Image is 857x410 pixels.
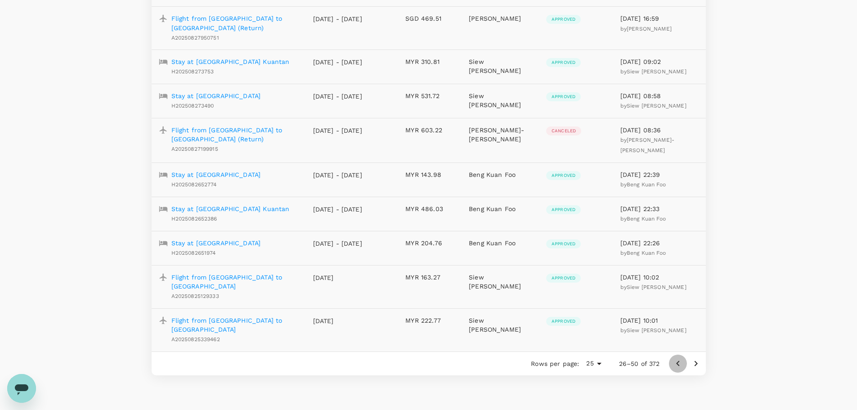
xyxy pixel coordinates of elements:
span: H202508273490 [171,103,214,109]
p: MYR 603.22 [405,126,454,135]
span: by [620,137,674,153]
span: A20250825129333 [171,293,219,299]
span: [PERSON_NAME]-[PERSON_NAME] [620,137,674,153]
p: [DATE] - [DATE] [313,205,363,214]
a: Stay at [GEOGRAPHIC_DATA] [171,170,261,179]
p: [DATE] - [DATE] [313,239,363,248]
p: [DATE] 22:26 [620,239,699,248]
span: A20250827950751 [171,35,219,41]
p: MYR 222.77 [405,316,454,325]
span: H2025082652386 [171,216,217,222]
span: [PERSON_NAME] [627,26,672,32]
p: MYR 486.03 [405,204,454,213]
iframe: Button to launch messaging window [7,374,36,403]
p: [PERSON_NAME] [469,14,532,23]
p: SGD 469.51 [405,14,454,23]
p: MYR 163.27 [405,273,454,282]
p: [DATE] 08:36 [620,126,699,135]
p: Siew [PERSON_NAME] [469,316,532,334]
button: Go to next page [687,355,705,373]
p: [DATE] 10:02 [620,273,699,282]
span: Siew [PERSON_NAME] [627,327,686,333]
a: Flight from [GEOGRAPHIC_DATA] to [GEOGRAPHIC_DATA] [171,316,299,334]
span: Approved [546,318,581,324]
p: [DATE] - [DATE] [313,92,363,101]
span: Approved [546,207,581,213]
span: Approved [546,275,581,281]
p: MYR 204.76 [405,239,454,248]
span: H202508273753 [171,68,214,75]
span: by [620,181,666,188]
span: Approved [546,94,581,100]
p: MYR 143.98 [405,170,454,179]
span: by [620,327,686,333]
a: Stay at [GEOGRAPHIC_DATA] Kuantan [171,57,290,66]
p: Siew [PERSON_NAME] [469,91,532,109]
div: 25 [583,357,604,370]
p: [DATE] 22:39 [620,170,699,179]
span: by [620,216,666,222]
p: Siew [PERSON_NAME] [469,57,532,75]
p: [DATE] - [DATE] [313,58,363,67]
span: Beng Kuan Foo [627,250,666,256]
p: [PERSON_NAME]-[PERSON_NAME] [469,126,532,144]
span: Beng Kuan Foo [627,181,666,188]
p: [DATE] 22:33 [620,204,699,213]
p: [DATE] - [DATE] [313,171,363,180]
p: [DATE] - [DATE] [313,14,363,23]
a: Stay at [GEOGRAPHIC_DATA] [171,239,261,248]
p: [DATE] [313,316,363,325]
span: Siew [PERSON_NAME] [627,103,686,109]
p: [DATE] [313,273,363,282]
span: Siew [PERSON_NAME] [627,68,686,75]
span: by [620,26,672,32]
p: Beng Kuan Foo [469,170,532,179]
p: Beng Kuan Foo [469,204,532,213]
a: Stay at [GEOGRAPHIC_DATA] [171,91,261,100]
span: A20250825339462 [171,336,220,342]
p: [DATE] 08:58 [620,91,699,100]
span: Approved [546,241,581,247]
span: Approved [546,16,581,23]
p: [DATE] 09:02 [620,57,699,66]
span: Approved [546,59,581,66]
p: [DATE] 16:59 [620,14,699,23]
span: by [620,103,686,109]
span: by [620,68,686,75]
p: MYR 310.81 [405,57,454,66]
p: MYR 531.72 [405,91,454,100]
p: Siew [PERSON_NAME] [469,273,532,291]
p: [DATE] - [DATE] [313,126,363,135]
a: Flight from [GEOGRAPHIC_DATA] to [GEOGRAPHIC_DATA] (Return) [171,14,299,32]
span: H2025082651974 [171,250,216,256]
span: Approved [546,172,581,179]
a: Flight from [GEOGRAPHIC_DATA] to [GEOGRAPHIC_DATA] [171,273,299,291]
span: Siew [PERSON_NAME] [627,284,686,290]
span: H2025082652774 [171,181,217,188]
a: Stay at [GEOGRAPHIC_DATA] Kuantan [171,204,290,213]
span: by [620,284,686,290]
span: A20250827199915 [171,146,218,152]
button: Go to previous page [669,355,687,373]
span: Beng Kuan Foo [627,216,666,222]
p: Rows per page: [531,359,579,368]
a: Flight from [GEOGRAPHIC_DATA] to [GEOGRAPHIC_DATA] (Return) [171,126,299,144]
p: [DATE] 10:01 [620,316,699,325]
span: by [620,250,666,256]
p: Beng Kuan Foo [469,239,532,248]
p: 26–50 of 372 [619,359,660,368]
span: Canceled [546,128,581,134]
